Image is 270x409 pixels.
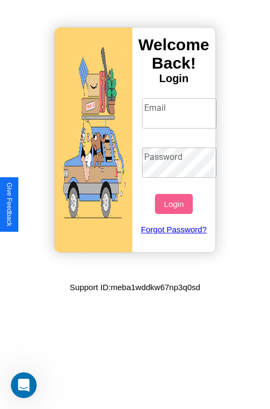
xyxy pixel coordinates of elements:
[132,36,215,72] h3: Welcome Back!
[5,183,13,226] div: Give Feedback
[155,194,192,214] button: Login
[132,72,215,85] h4: Login
[55,28,132,252] img: gif
[137,214,212,245] a: Forgot Password?
[11,372,37,398] iframe: Intercom live chat
[70,280,200,294] p: Support ID: meba1wddkw67np3q0sd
